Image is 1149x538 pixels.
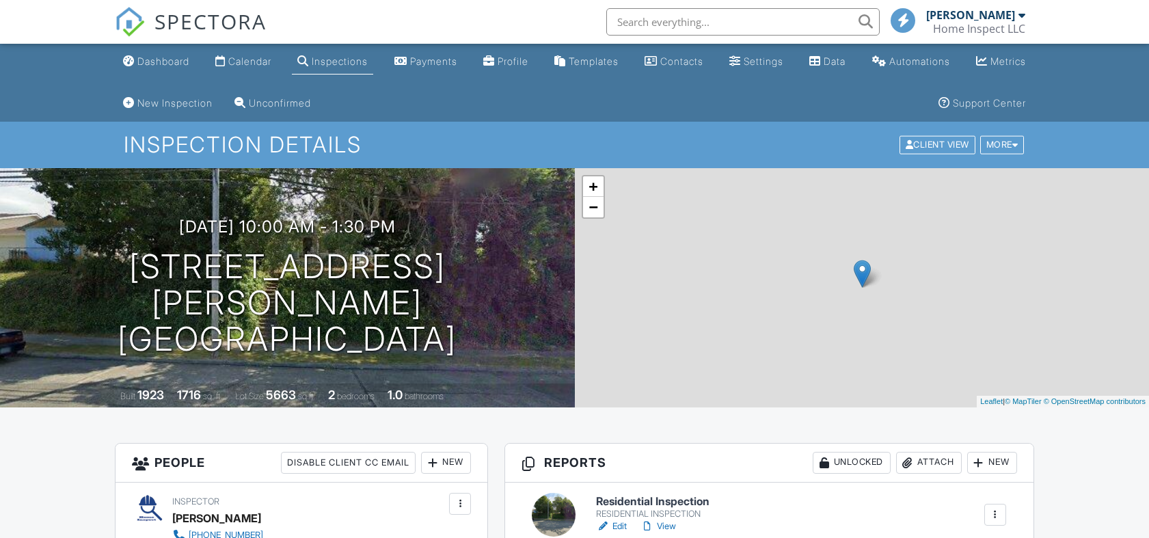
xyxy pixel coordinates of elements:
[660,55,703,67] div: Contacts
[640,520,676,533] a: View
[172,508,261,528] div: [PERSON_NAME]
[410,55,457,67] div: Payments
[281,452,416,474] div: Disable Client CC Email
[933,22,1025,36] div: Home Inspect LLC
[569,55,619,67] div: Templates
[990,55,1026,67] div: Metrics
[120,391,135,401] span: Built
[596,509,709,520] div: RESIDENTIAL INSPECTION
[867,49,956,75] a: Automations (Basic)
[596,496,709,520] a: Residential Inspection RESIDENTIAL INSPECTION
[596,496,709,508] h6: Residential Inspection
[389,49,463,75] a: Payments
[22,249,553,357] h1: [STREET_ADDRESS][PERSON_NAME] [GEOGRAPHIC_DATA]
[549,49,624,75] a: Templates
[1044,397,1146,405] a: © OpenStreetMap contributors
[926,8,1015,22] div: [PERSON_NAME]
[896,452,962,474] div: Attach
[137,55,189,67] div: Dashboard
[421,452,471,474] div: New
[235,391,264,401] span: Lot Size
[118,49,195,75] a: Dashboard
[804,49,851,75] a: Data
[210,49,277,75] a: Calendar
[137,97,213,109] div: New Inspection
[337,391,375,401] span: bedrooms
[172,496,219,507] span: Inspector
[498,55,528,67] div: Profile
[971,49,1031,75] a: Metrics
[967,452,1017,474] div: New
[292,49,373,75] a: Inspections
[154,7,267,36] span: SPECTORA
[118,91,218,116] a: New Inspection
[203,391,222,401] span: sq. ft.
[177,388,201,402] div: 1716
[724,49,789,75] a: Settings
[953,97,1026,109] div: Support Center
[505,444,1033,483] h3: Reports
[596,520,627,533] a: Edit
[298,391,315,401] span: sq.ft.
[980,397,1003,405] a: Leaflet
[606,8,880,36] input: Search everything...
[898,139,979,149] a: Client View
[388,388,403,402] div: 1.0
[405,391,444,401] span: bathrooms
[115,18,267,47] a: SPECTORA
[328,388,335,402] div: 2
[977,396,1149,407] div: |
[900,136,975,154] div: Client View
[639,49,709,75] a: Contacts
[744,55,783,67] div: Settings
[824,55,846,67] div: Data
[229,91,316,116] a: Unconfirmed
[249,97,311,109] div: Unconfirmed
[933,91,1031,116] a: Support Center
[583,176,604,197] a: Zoom in
[179,217,396,236] h3: [DATE] 10:00 am - 1:30 pm
[980,136,1025,154] div: More
[1005,397,1042,405] a: © MapTiler
[116,444,487,483] h3: People
[115,7,145,37] img: The Best Home Inspection Software - Spectora
[124,133,1025,157] h1: Inspection Details
[312,55,368,67] div: Inspections
[813,452,891,474] div: Unlocked
[583,197,604,217] a: Zoom out
[228,55,271,67] div: Calendar
[266,388,296,402] div: 5663
[478,49,534,75] a: Company Profile
[889,55,950,67] div: Automations
[137,388,164,402] div: 1923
